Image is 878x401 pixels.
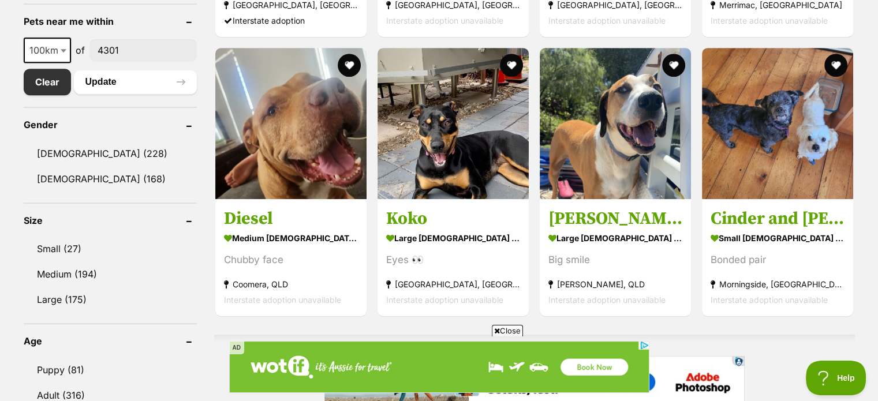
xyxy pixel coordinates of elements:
a: Medium (194) [24,262,197,286]
h3: Koko [386,208,520,230]
div: Chubby face [224,252,358,268]
strong: large [DEMOGRAPHIC_DATA] Dog [548,230,682,246]
button: favourite [662,54,685,77]
a: Cinder and [PERSON_NAME] small [DEMOGRAPHIC_DATA] Dog Bonded pair Morningside, [GEOGRAPHIC_DATA] ... [702,199,853,316]
span: Interstate adoption unavailable [386,295,503,305]
header: Age [24,336,197,346]
div: Eyes 👀 [386,252,520,268]
img: iconc.png [408,1,419,9]
span: Interstate adoption unavailable [548,295,666,305]
h3: Cinder and [PERSON_NAME] [711,208,845,230]
span: 100km [24,38,71,63]
strong: Morningside, [GEOGRAPHIC_DATA] [711,276,845,292]
span: Interstate adoption unavailable [224,295,341,305]
span: Interstate adoption unavailable [548,16,666,25]
strong: [PERSON_NAME], QLD [548,276,682,292]
a: Small (27) [24,237,197,261]
input: postcode [89,39,197,61]
a: [DEMOGRAPHIC_DATA] (228) [24,141,197,166]
strong: small [DEMOGRAPHIC_DATA] Dog [711,230,845,246]
strong: Coomera, QLD [224,276,358,292]
button: favourite [338,54,361,77]
span: 100km [25,42,70,58]
img: Cinder and AJ - Maltese x Shih Tzu Dog [702,48,853,199]
h3: [PERSON_NAME] [548,208,682,230]
a: [DEMOGRAPHIC_DATA] (168) [24,167,197,191]
header: Pets near me within [24,16,197,27]
span: Interstate adoption unavailable [386,16,503,25]
strong: large [DEMOGRAPHIC_DATA] Dog [386,230,520,246]
h3: Diesel [224,208,358,230]
img: Diesel - Staffordshire Bull Terrier Dog [215,48,367,199]
header: Size [24,215,197,226]
img: consumer-privacy-logo.png [410,1,419,10]
img: consumer-privacy-logo.png [1,1,10,10]
img: Toby - Border Collie Dog [540,48,691,199]
strong: [GEOGRAPHIC_DATA], [GEOGRAPHIC_DATA] [386,276,520,292]
span: Close [492,325,523,336]
div: Bonded pair [711,252,845,268]
div: Big smile [548,252,682,268]
span: AD [229,341,244,354]
button: Update [74,70,197,93]
a: Diesel medium [DEMOGRAPHIC_DATA] Dog Chubby face Coomera, QLD Interstate adoption unavailable [215,199,367,316]
button: favourite [500,54,523,77]
header: Gender [24,119,197,130]
a: Koko large [DEMOGRAPHIC_DATA] Dog Eyes 👀 [GEOGRAPHIC_DATA], [GEOGRAPHIC_DATA] Interstate adoption... [378,199,529,316]
span: Interstate adoption unavailable [711,16,828,25]
img: Koko - Dobermann x Australian Kelpie Dog [378,48,529,199]
div: Interstate adoption [224,13,358,28]
a: Clear [24,69,71,95]
a: Privacy Notification [409,1,420,10]
a: Large (175) [24,287,197,312]
span: Interstate adoption unavailable [711,295,828,305]
iframe: Help Scout Beacon - Open [806,361,866,395]
strong: medium [DEMOGRAPHIC_DATA] Dog [224,230,358,246]
span: of [76,43,85,57]
button: favourite [825,54,848,77]
a: Puppy (81) [24,358,197,382]
a: [PERSON_NAME] large [DEMOGRAPHIC_DATA] Dog Big smile [PERSON_NAME], QLD Interstate adoption unava... [540,199,691,316]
